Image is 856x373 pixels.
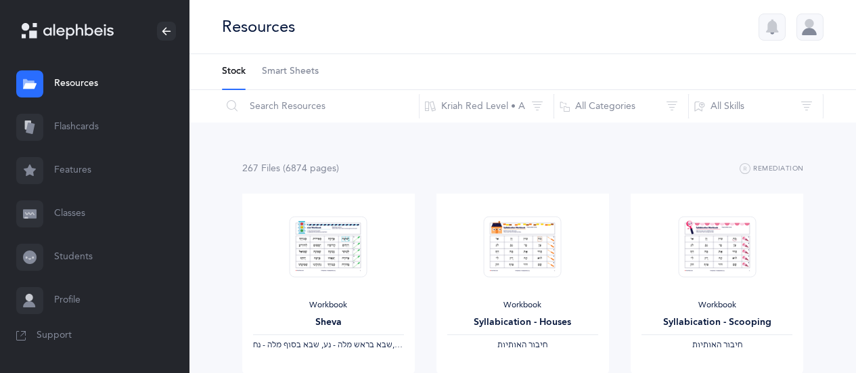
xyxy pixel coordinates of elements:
[678,216,756,278] img: Syllabication-Workbook-Level-1-EN_Red_Scooping_thumbnail_1741114434.png
[554,90,689,123] button: All Categories
[740,161,804,177] button: Remediation
[692,340,742,349] span: ‫חיבור האותיות‬
[332,163,336,174] span: s
[484,216,562,278] img: Syllabication-Workbook-Level-1-EN_Red_Houses_thumbnail_1741114032.png
[262,65,319,79] span: Smart Sheets
[419,90,554,123] button: Kriah Red Level • A
[253,340,404,351] div: ‪, + 2‬
[688,90,824,123] button: All Skills
[276,163,280,174] span: s
[253,300,404,311] div: Workbook
[641,300,792,311] div: Workbook
[641,315,792,330] div: Syllabication - Scooping
[221,90,420,123] input: Search Resources
[242,163,280,174] span: 267 File
[447,300,598,311] div: Workbook
[253,340,392,349] span: ‫שבא בראש מלה - נע, שבא בסוף מלה - נח‬
[37,329,72,343] span: Support
[222,16,295,38] div: Resources
[290,216,367,278] img: Sheva-Workbook-Red_EN_thumbnail_1754012358.png
[283,163,339,174] span: (6874 page )
[253,315,404,330] div: Sheva
[497,340,547,349] span: ‫חיבור האותיות‬
[447,315,598,330] div: Syllabication - Houses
